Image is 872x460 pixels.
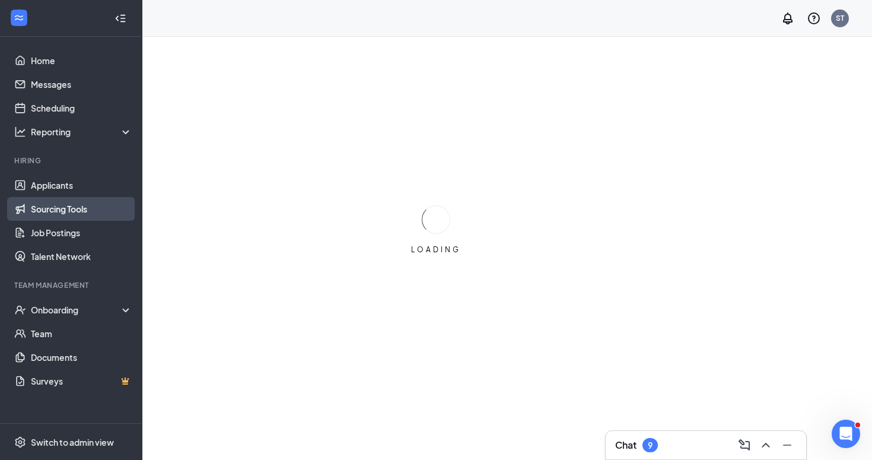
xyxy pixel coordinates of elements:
a: Home [31,49,132,72]
a: Applicants [31,173,132,197]
a: Messages [31,72,132,96]
div: Reporting [31,126,133,138]
svg: WorkstreamLogo [13,12,25,24]
button: ChevronUp [756,436,775,455]
iframe: Intercom live chat [832,420,860,448]
button: ComposeMessage [735,436,754,455]
button: Minimize [778,436,797,455]
svg: Collapse [114,12,126,24]
div: Hiring [14,156,130,166]
a: SurveysCrown [31,369,132,393]
svg: Analysis [14,126,26,138]
h3: Chat [615,439,637,452]
a: Documents [31,345,132,369]
div: Team Management [14,280,130,290]
a: Team [31,322,132,345]
div: ST [836,13,844,23]
a: Talent Network [31,245,132,268]
svg: Minimize [780,438,794,452]
svg: QuestionInfo [807,11,821,26]
div: Onboarding [31,304,122,316]
div: LOADING [406,245,466,255]
a: Job Postings [31,221,132,245]
div: 9 [648,440,653,451]
svg: Notifications [781,11,795,26]
div: Switch to admin view [31,436,114,448]
a: Sourcing Tools [31,197,132,221]
svg: ComposeMessage [737,438,752,452]
svg: Settings [14,436,26,448]
svg: UserCheck [14,304,26,316]
a: Scheduling [31,96,132,120]
svg: ChevronUp [759,438,773,452]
